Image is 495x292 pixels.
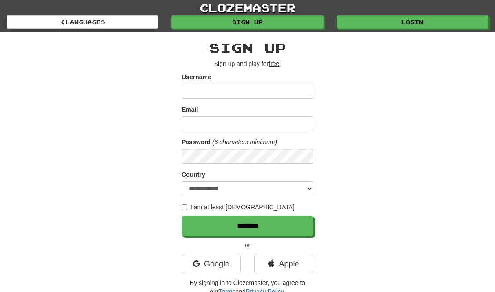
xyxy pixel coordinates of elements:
h2: Sign up [182,40,313,55]
input: I am at least [DEMOGRAPHIC_DATA] [182,204,187,210]
u: free [269,60,279,67]
em: (6 characters minimum) [212,139,277,146]
label: Country [182,170,205,179]
p: or [182,241,313,249]
p: Sign up and play for ! [182,59,313,68]
label: Email [182,105,198,114]
label: I am at least [DEMOGRAPHIC_DATA] [182,203,295,212]
a: Google [182,254,241,274]
a: Languages [7,15,158,29]
label: Username [182,73,211,81]
a: Login [337,15,488,29]
a: Apple [254,254,313,274]
a: Sign up [171,15,323,29]
label: Password [182,138,211,146]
